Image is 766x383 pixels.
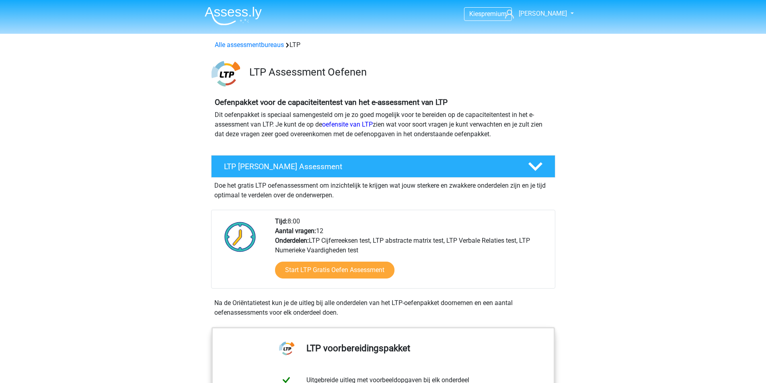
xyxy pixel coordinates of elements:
b: Oefenpakket voor de capaciteitentest van het e-assessment van LTP [215,98,448,107]
img: Klok [220,217,261,257]
a: oefensite van LTP [322,121,373,128]
div: 8:00 12 LTP Cijferreeksen test, LTP abstracte matrix test, LTP Verbale Relaties test, LTP Numerie... [269,217,554,288]
a: LTP [PERSON_NAME] Assessment [208,155,559,178]
div: Doe het gratis LTP oefenassessment om inzichtelijk te krijgen wat jouw sterkere en zwakkere onder... [211,178,555,200]
b: Tijd: [275,217,288,225]
a: [PERSON_NAME] [502,9,568,18]
div: Na de Oriëntatietest kun je de uitleg bij alle onderdelen van het LTP-oefenpakket doornemen en ee... [211,298,555,317]
span: Kies [469,10,481,18]
span: premium [481,10,507,18]
p: Dit oefenpakket is speciaal samengesteld om je zo goed mogelijk voor te bereiden op de capaciteit... [215,110,552,139]
img: Assessly [205,6,262,25]
h4: LTP [PERSON_NAME] Assessment [224,162,515,171]
img: ltp.png [212,59,240,88]
b: Aantal vragen: [275,227,316,235]
h3: LTP Assessment Oefenen [249,66,549,78]
b: Onderdelen: [275,237,309,244]
div: LTP [212,40,555,50]
a: Start LTP Gratis Oefen Assessment [275,262,394,279]
span: [PERSON_NAME] [519,10,567,17]
a: Kiespremium [464,8,511,19]
a: Alle assessmentbureaus [215,41,284,49]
